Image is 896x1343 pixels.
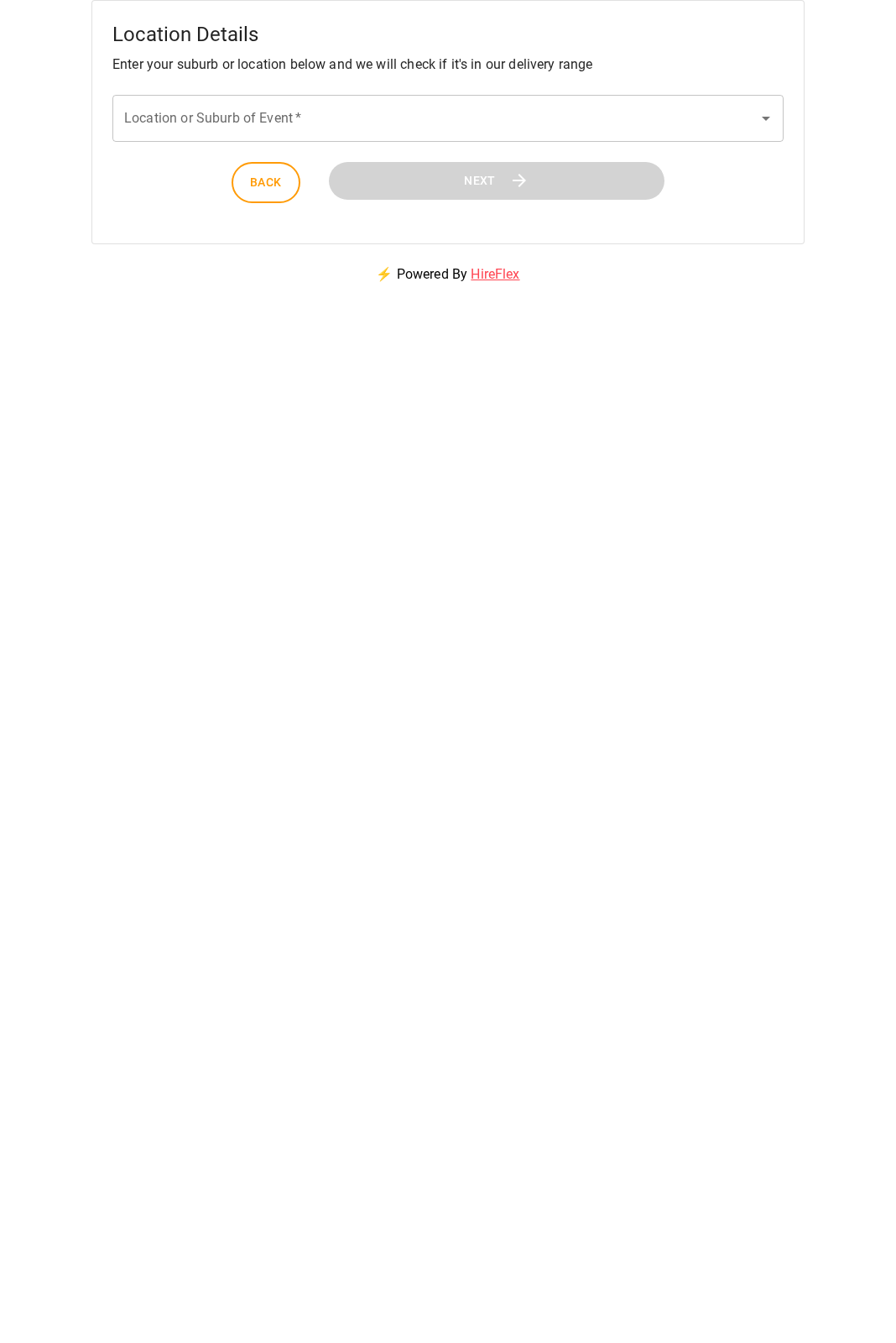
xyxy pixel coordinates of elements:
p: Enter your suburb or location below and we will check if it's in our delivery range [112,55,784,75]
span: Back [250,172,282,193]
h5: Location Details [112,21,784,48]
button: Next [329,162,664,200]
button: Open [754,107,778,130]
a: HireFlex [471,266,519,282]
span: Next [464,170,496,191]
button: Back [232,162,300,203]
p: ⚡ Powered By [356,244,539,305]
